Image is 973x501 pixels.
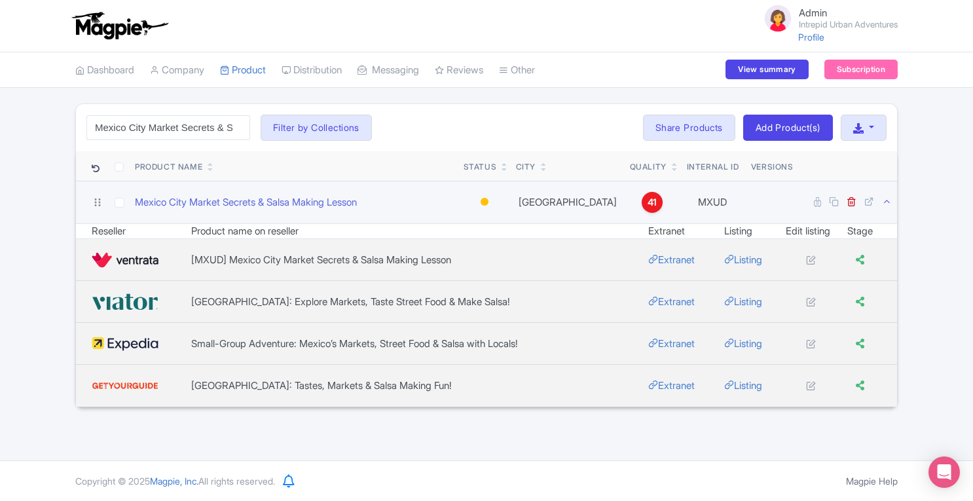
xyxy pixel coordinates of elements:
a: Add Product(s) [743,115,833,141]
a: Admin Intrepid Urban Adventures [754,3,898,34]
span: Magpie, Inc. [150,475,198,487]
td: [GEOGRAPHIC_DATA]: Explore Markets, Taste Street Food & Make Salsa! [191,281,648,323]
input: Search product name, city, or interal id [86,115,250,140]
td: Edit listing [777,224,839,239]
a: Listing [724,295,762,308]
th: Internal ID [680,151,746,181]
span: 41 [648,195,657,210]
small: Intrepid Urban Adventures [799,20,898,29]
div: Status [464,161,497,173]
td: Small-Group Adventure: Mexico’s Markets, Street Food & Salsa with Locals! [191,323,648,365]
a: Listing [724,337,762,350]
td: MXUD [680,181,746,223]
a: Extranet [648,379,695,392]
td: [GEOGRAPHIC_DATA]: Tastes, Markets & Salsa Making Fun! [191,365,648,407]
a: Profile [798,31,824,43]
td: Listing [724,224,777,239]
a: Product [220,52,266,88]
a: Dashboard [75,52,134,88]
img: fypmqypogfuaole80hlt.svg [92,333,158,355]
a: Extranet [648,295,695,308]
td: Product name on reseller [191,224,648,239]
td: Stage [839,224,897,239]
a: 41 [630,192,674,213]
a: View summary [725,60,808,79]
a: Other [499,52,535,88]
td: [GEOGRAPHIC_DATA] [511,181,625,223]
span: Admin [799,7,827,19]
td: [MXUD] Mexico City Market Secrets & Salsa Making Lesson [191,239,648,281]
div: City [516,161,536,173]
img: vbqrramwp3xkpi4ekcjz.svg [92,291,158,313]
th: Versions [746,151,799,181]
td: Reseller [76,224,191,239]
td: Extranet [648,224,724,239]
a: Messaging [358,52,419,88]
a: Magpie Help [846,475,898,487]
a: Distribution [282,52,342,88]
div: Open Intercom Messenger [928,456,960,488]
img: logo-ab69f6fb50320c5b225c76a69d11143b.png [69,11,170,40]
a: Share Products [643,115,735,141]
a: Reviews [435,52,483,88]
img: avatar_key_member-9c1dde93af8b07d7383eb8b5fb890c87.png [762,3,794,34]
div: Product Name [135,161,202,173]
a: Listing [724,379,762,392]
img: o0sjzowjcva6lv7rkc9y.svg [92,375,158,397]
button: Filter by Collections [261,115,372,141]
a: Listing [724,253,762,266]
a: Extranet [648,253,695,266]
a: Extranet [648,337,695,350]
div: Copyright © 2025 All rights reserved. [67,474,283,488]
div: Building [478,193,491,212]
a: Mexico City Market Secrets & Salsa Making Lesson [135,195,357,210]
img: ounbir3vnerptndakfen.svg [92,249,158,271]
a: Company [150,52,204,88]
div: Quality [630,161,667,173]
a: Subscription [824,60,898,79]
